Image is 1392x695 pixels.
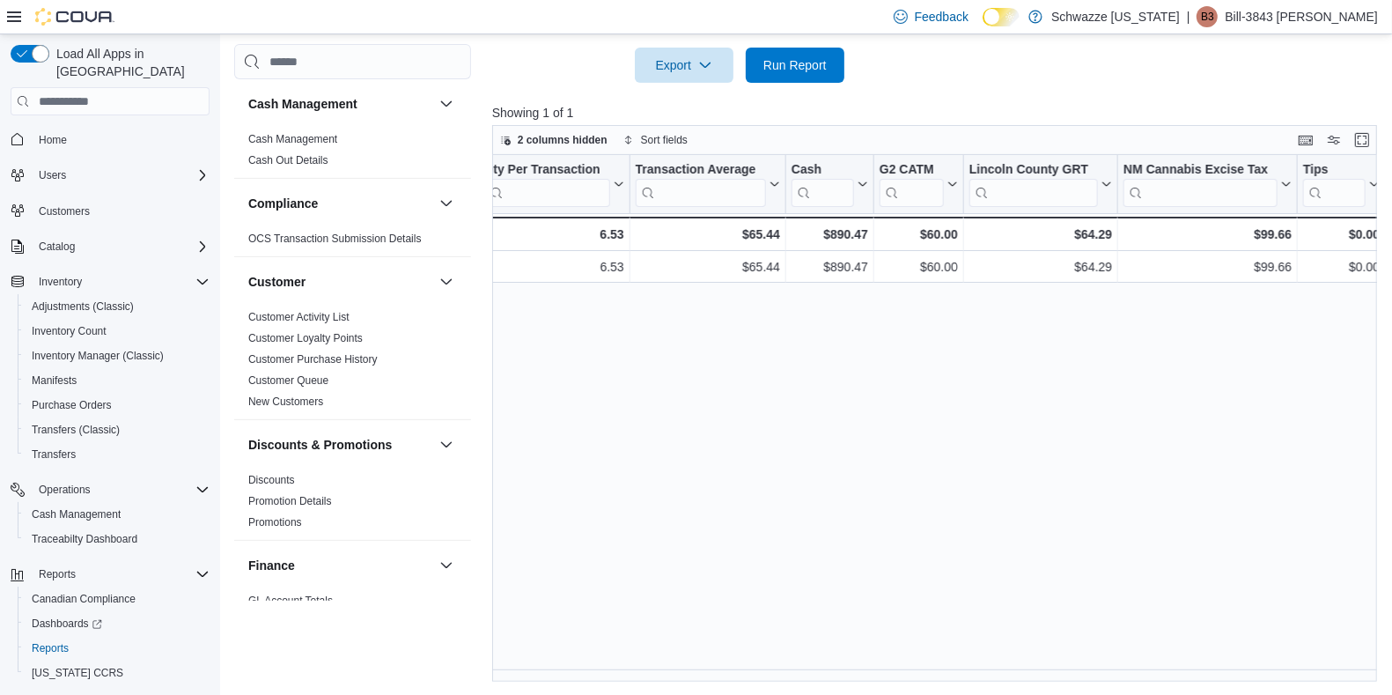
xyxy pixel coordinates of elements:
[1201,6,1214,27] span: B3
[234,307,471,419] div: Customer
[248,133,337,145] a: Cash Management
[32,128,210,150] span: Home
[248,594,333,608] span: GL Account Totals
[18,661,217,685] button: [US_STATE] CCRS
[18,319,217,344] button: Inventory Count
[1051,6,1180,27] p: Schwazze [US_STATE]
[25,588,210,610] span: Canadian Compliance
[32,165,210,186] span: Users
[1123,162,1292,207] button: NM Cannabis Excise Tax
[248,154,328,166] a: Cash Out Details
[636,162,766,207] div: Transaction Average
[32,373,77,388] span: Manifests
[248,373,328,388] span: Customer Queue
[39,483,91,497] span: Operations
[1123,162,1278,207] div: NM Cannabis Excise Tax
[1123,257,1292,278] div: $99.66
[32,201,97,222] a: Customers
[39,275,82,289] span: Inventory
[18,344,217,368] button: Inventory Manager (Classic)
[25,662,210,684] span: Washington CCRS
[636,162,766,179] div: Transaction Average
[636,224,780,245] div: $65.44
[436,271,457,292] button: Customer
[4,163,217,188] button: Users
[792,162,854,179] div: Cash
[969,162,1098,207] div: Lincoln County GRT
[248,95,432,113] button: Cash Management
[248,474,295,486] a: Discounts
[248,353,378,366] a: Customer Purchase History
[1323,129,1344,151] button: Display options
[248,311,350,323] a: Customer Activity List
[983,26,983,27] span: Dark Mode
[1351,129,1373,151] button: Enter fullscreen
[436,555,457,576] button: Finance
[492,104,1386,122] p: Showing 1 of 1
[248,494,332,508] span: Promotion Details
[983,8,1020,26] input: Dark Mode
[18,442,217,467] button: Transfers
[636,257,780,278] div: $65.44
[32,236,82,257] button: Catalog
[32,165,73,186] button: Users
[248,515,302,529] span: Promotions
[25,662,130,684] a: [US_STATE] CCRS
[248,232,422,246] span: OCS Transaction Submission Details
[915,8,969,26] span: Feedback
[32,564,210,585] span: Reports
[32,271,89,292] button: Inventory
[25,345,210,366] span: Inventory Manager (Classic)
[39,204,90,218] span: Customers
[25,370,84,391] a: Manifests
[483,224,623,245] div: 6.53
[792,257,868,278] div: $890.47
[25,296,210,317] span: Adjustments (Classic)
[18,611,217,636] a: Dashboards
[25,370,210,391] span: Manifests
[248,595,333,607] a: GL Account Totals
[25,613,210,634] span: Dashboards
[792,224,868,245] div: $890.47
[1303,162,1380,207] button: Tips
[248,557,432,574] button: Finance
[25,296,141,317] a: Adjustments (Classic)
[18,294,217,319] button: Adjustments (Classic)
[248,396,323,408] a: New Customers
[32,532,137,546] span: Traceabilty Dashboard
[25,419,127,440] a: Transfers (Classic)
[969,257,1112,278] div: $64.29
[18,527,217,551] button: Traceabilty Dashboard
[25,638,210,659] span: Reports
[483,162,609,207] div: Qty Per Transaction
[792,162,854,207] div: Cash
[248,195,432,212] button: Compliance
[32,479,98,500] button: Operations
[248,95,357,113] h3: Cash Management
[25,504,128,525] a: Cash Management
[248,436,392,454] h3: Discounts & Promotions
[969,162,1098,179] div: Lincoln County GRT
[493,129,615,151] button: 2 columns hidden
[32,200,210,222] span: Customers
[32,299,134,314] span: Adjustments (Classic)
[4,477,217,502] button: Operations
[1303,224,1380,245] div: $0.00
[32,398,112,412] span: Purchase Orders
[32,324,107,338] span: Inventory Count
[25,638,76,659] a: Reports
[18,502,217,527] button: Cash Management
[248,395,323,409] span: New Customers
[25,444,210,465] span: Transfers
[248,473,295,487] span: Discounts
[616,129,695,151] button: Sort fields
[792,162,868,207] button: Cash
[25,529,144,550] a: Traceabilty Dashboard
[1295,129,1316,151] button: Keyboard shortcuts
[248,516,302,529] a: Promotions
[1303,162,1366,179] div: Tips
[25,345,171,366] a: Inventory Manager (Classic)
[880,162,958,207] button: G2 CATM
[248,436,432,454] button: Discounts & Promotions
[248,557,295,574] h3: Finance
